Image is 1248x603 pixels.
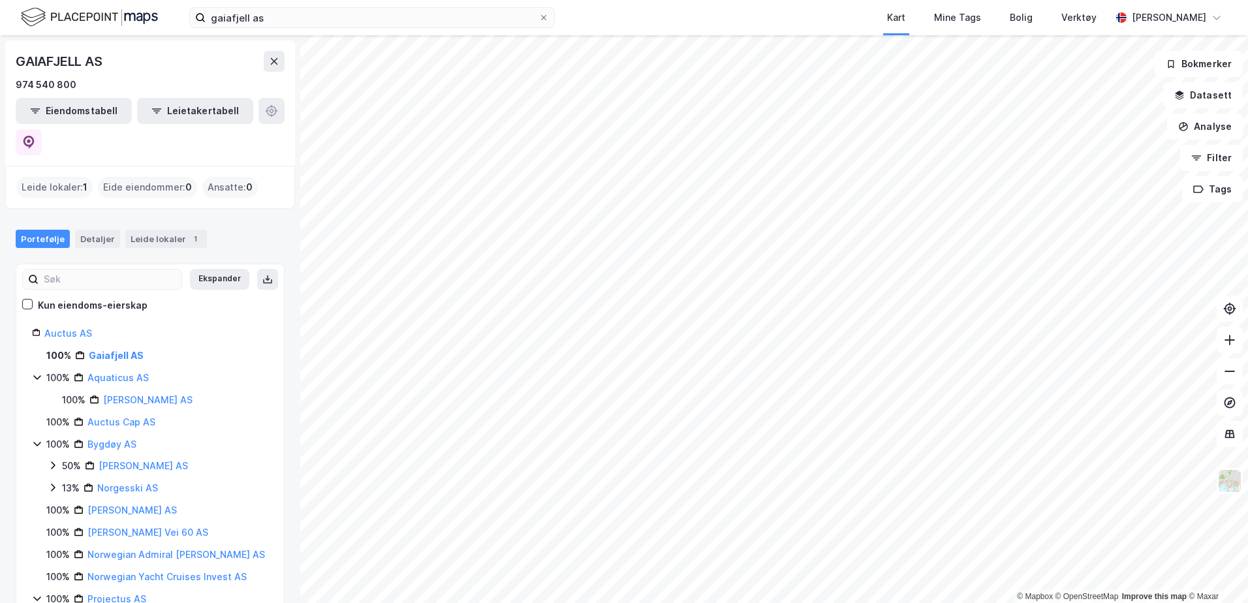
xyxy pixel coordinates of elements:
div: Portefølje [16,230,70,248]
a: Mapbox [1017,592,1053,601]
div: 100% [46,569,70,585]
div: 100% [46,414,70,430]
a: Norgesski AS [97,482,158,493]
div: Leide lokaler [125,230,207,248]
a: [PERSON_NAME] Vei 60 AS [87,527,208,538]
div: 100% [46,525,70,540]
img: Z [1217,469,1242,493]
a: [PERSON_NAME] AS [99,460,188,471]
div: Detaljer [75,230,120,248]
div: 100% [46,370,70,386]
button: Ekspander [190,269,249,290]
div: Ansatte : [202,177,258,198]
a: Bygdøy AS [87,439,136,450]
a: Norwegian Admiral [PERSON_NAME] AS [87,549,265,560]
iframe: Chat Widget [1183,540,1248,603]
div: Eide eiendommer : [98,177,197,198]
a: [PERSON_NAME] AS [103,394,193,405]
div: 100% [62,392,86,408]
div: 100% [46,547,70,563]
div: [PERSON_NAME] [1132,10,1206,25]
button: Analyse [1167,114,1243,140]
a: Improve this map [1122,592,1187,601]
span: 1 [83,179,87,195]
span: 0 [246,179,253,195]
div: 100% [46,502,70,518]
img: logo.f888ab2527a4732fd821a326f86c7f29.svg [21,6,158,29]
a: Norwegian Yacht Cruises Invest AS [87,571,247,582]
input: Søk [39,270,181,289]
div: Kun eiendoms-eierskap [38,298,148,313]
button: Leietakertabell [137,98,253,124]
div: 100% [46,437,70,452]
button: Eiendomstabell [16,98,132,124]
div: 1 [189,232,202,245]
div: Bolig [1010,10,1033,25]
div: Mine Tags [934,10,981,25]
button: Datasett [1163,82,1243,108]
a: Gaiafjell AS [89,350,144,361]
div: GAIAFJELL AS [16,51,105,72]
input: Søk på adresse, matrikkel, gårdeiere, leietakere eller personer [206,8,538,27]
button: Bokmerker [1155,51,1243,77]
div: 100% [46,348,71,363]
a: Auctus Cap AS [87,416,155,427]
a: OpenStreetMap [1055,592,1119,601]
button: Tags [1182,176,1243,202]
div: 13% [62,480,80,496]
div: Leide lokaler : [16,177,93,198]
button: Filter [1180,145,1243,171]
a: Aquaticus AS [87,372,149,383]
a: Auctus AS [44,328,92,339]
div: Verktøy [1061,10,1097,25]
span: 0 [185,179,192,195]
a: [PERSON_NAME] AS [87,504,177,516]
div: 50% [62,458,81,474]
div: Kart [887,10,905,25]
div: 974 540 800 [16,77,76,93]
